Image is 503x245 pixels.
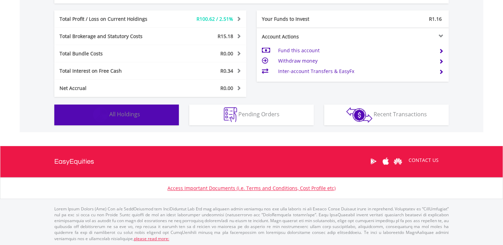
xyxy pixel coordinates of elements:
[54,67,166,74] div: Total Interest on Free Cash
[220,67,233,74] span: R0.34
[278,66,433,76] td: Inter-account Transfers & EasyFx
[379,151,392,172] a: Apple
[189,105,314,125] button: Pending Orders
[54,85,166,92] div: Net Accrual
[54,33,166,40] div: Total Brokerage and Statutory Costs
[367,151,379,172] a: Google Play
[109,110,140,118] span: All Holdings
[220,85,233,91] span: R0.00
[54,16,166,22] div: Total Profit / Loss on Current Holdings
[238,110,280,118] span: Pending Orders
[54,50,166,57] div: Total Bundle Costs
[224,107,237,122] img: pending_instructions-wht.png
[54,146,94,177] a: EasyEquities
[218,33,233,39] span: R15.18
[324,105,449,125] button: Recent Transactions
[278,45,433,56] td: Fund this account
[278,56,433,66] td: Withdraw money
[54,105,179,125] button: All Holdings
[134,236,169,242] a: please read more:
[374,110,427,118] span: Recent Transactions
[404,151,443,170] a: CONTACT US
[196,16,233,22] span: R100.62 / 2.51%
[167,185,336,191] a: Access Important Documents (i.e. Terms and Conditions, Cost Profile etc)
[392,151,404,172] a: Huawei
[257,16,353,22] div: Your Funds to Invest
[220,50,233,57] span: R0.00
[54,206,449,242] p: Lorem Ipsum Dolors (Ame) Con a/e SeddOeiusmod tem InciDiduntut Lab Etd mag aliquaen admin veniamq...
[346,107,372,122] img: transactions-zar-wht.png
[257,33,353,40] div: Account Actions
[429,16,442,22] span: R1.16
[93,107,108,122] img: holdings-wht.png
